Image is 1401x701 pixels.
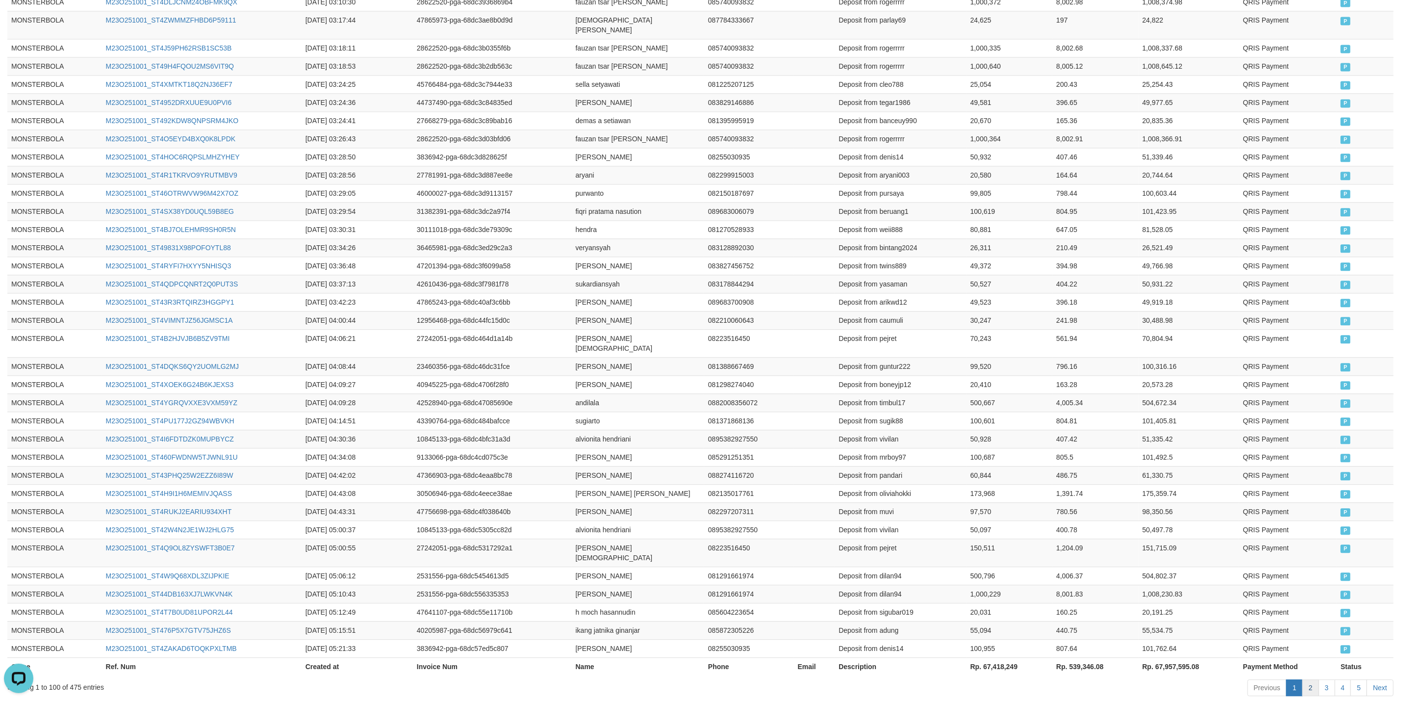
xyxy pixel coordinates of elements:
td: 500,667 [967,393,1052,412]
td: QRIS Payment [1239,202,1337,220]
a: M23O251001_ST4952DRXUUE9U0PVI6 [106,99,232,106]
td: Deposit from aryani003 [835,166,966,184]
td: sella setyawati [572,75,704,93]
td: QRIS Payment [1239,238,1337,257]
td: QRIS Payment [1239,257,1337,275]
td: Deposit from banceuy990 [835,111,966,130]
td: 20,580 [967,166,1052,184]
td: [DATE] 03:24:41 [302,111,413,130]
a: 5 [1350,679,1367,696]
td: 40945225-pga-68dc4706f28f0 [413,375,572,393]
td: 28622520-pga-68dc3b0355f6b [413,39,572,57]
a: M23O251001_ST492KDW8QNPSRM4JKO [106,117,239,125]
a: M23O251001_ST4HOC6RQPSLMHZYHEY [106,153,240,161]
td: 089683006079 [704,202,794,220]
td: Deposit from guntur222 [835,357,966,375]
td: 49,372 [967,257,1052,275]
td: 47201394-pga-68dc3f6099a58 [413,257,572,275]
td: [DATE] 03:18:11 [302,39,413,57]
td: alvionita hendriani [572,430,704,448]
td: 210.49 [1052,238,1138,257]
td: MONSTERBOLA [7,393,102,412]
a: M23O251001_ST4RUKJ2EARIU934XHT [106,508,232,516]
td: MONSTERBOLA [7,11,102,39]
td: veryansyah [572,238,704,257]
a: M23O251001_ST476P5X7GTV75JHZ6S [106,626,231,634]
td: 8,005.12 [1052,57,1138,75]
td: MONSTERBOLA [7,184,102,202]
td: sukardiansyah [572,275,704,293]
td: [DATE] 04:30:36 [302,430,413,448]
td: QRIS Payment [1239,166,1337,184]
td: 796.16 [1052,357,1138,375]
td: 3836942-pga-68dc3d828625f [413,148,572,166]
td: [DATE] 04:00:44 [302,311,413,329]
td: QRIS Payment [1239,311,1337,329]
td: 50,527 [967,275,1052,293]
td: 085740093832 [704,39,794,57]
td: 100,603.44 [1139,184,1239,202]
td: 804.81 [1052,412,1138,430]
td: [DATE] 03:24:25 [302,75,413,93]
span: PAID [1341,135,1350,144]
td: 1,000,335 [967,39,1052,57]
td: [DATE] 03:37:13 [302,275,413,293]
td: 396.18 [1052,293,1138,311]
td: 798.44 [1052,184,1138,202]
td: QRIS Payment [1239,275,1337,293]
td: 081225207125 [704,75,794,93]
td: 99,805 [967,184,1052,202]
td: 70,804.94 [1139,329,1239,357]
a: M23O251001_ST4O5EYD4BXQ0K8LPDK [106,135,236,143]
td: 28622520-pga-68dc3d03bfd06 [413,130,572,148]
a: 2 [1302,679,1319,696]
td: 085740093832 [704,57,794,75]
span: PAID [1341,299,1350,307]
td: 46000027-pga-68dc3d9113157 [413,184,572,202]
td: sugiarto [572,412,704,430]
td: andilala [572,393,704,412]
td: [PERSON_NAME] [572,293,704,311]
td: 394.98 [1052,257,1138,275]
a: 4 [1335,679,1351,696]
span: PAID [1341,226,1350,234]
td: [DATE] 04:08:44 [302,357,413,375]
td: fauzan tsar [PERSON_NAME] [572,39,704,57]
span: PAID [1341,63,1350,71]
td: [DATE] 03:24:36 [302,93,413,111]
td: MONSTERBOLA [7,412,102,430]
td: QRIS Payment [1239,357,1337,375]
td: 197 [1052,11,1138,39]
td: 28622520-pga-68dc3b2db563c [413,57,572,75]
span: PAID [1341,262,1350,271]
td: 404.22 [1052,275,1138,293]
td: QRIS Payment [1239,93,1337,111]
td: 20,410 [967,375,1052,393]
td: [PERSON_NAME] [572,311,704,329]
a: M23O251001_ST4XMTKT18Q2NJ36EF7 [106,80,232,88]
td: 50,931.22 [1139,275,1239,293]
a: M23O251001_ST4Q9OL8ZYSWFT3B0E7 [106,544,235,552]
td: 47865243-pga-68dc40af3c6bb [413,293,572,311]
td: 089683700908 [704,293,794,311]
td: 20,835.36 [1139,111,1239,130]
span: PAID [1341,208,1350,216]
a: 3 [1319,679,1335,696]
td: 083128892030 [704,238,794,257]
td: 504,672.34 [1139,393,1239,412]
a: M23O251001_ST49831X98POFOYTL88 [106,244,231,252]
td: MONSTERBOLA [7,375,102,393]
td: [DATE] 04:14:51 [302,412,413,430]
td: 082299915003 [704,166,794,184]
span: PAID [1341,244,1350,253]
a: 1 [1286,679,1303,696]
td: [PERSON_NAME] [572,257,704,275]
td: Deposit from pursaya [835,184,966,202]
td: 1,008,337.68 [1139,39,1239,57]
td: 081371868136 [704,412,794,430]
td: 100,601 [967,412,1052,430]
td: 49,919.18 [1139,293,1239,311]
td: 36465981-pga-68dc3ed29c2a3 [413,238,572,257]
td: 08255030935 [704,148,794,166]
td: Deposit from rogerrrrr [835,39,966,57]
